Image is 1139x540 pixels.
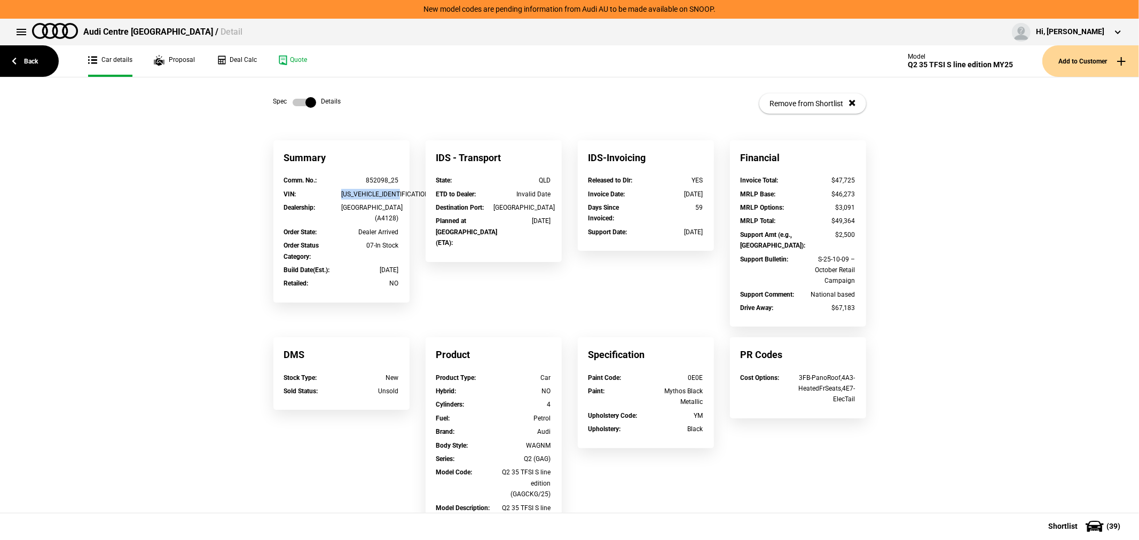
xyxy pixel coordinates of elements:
[798,229,855,240] div: $2,500
[493,426,551,437] div: Audi
[341,240,399,251] div: 07-In Stock
[284,204,316,211] strong: Dealership :
[646,410,703,421] div: YM
[493,454,551,464] div: Q2 (GAG)
[588,204,619,222] strong: Days Since Invoiced :
[284,228,317,236] strong: Order State :
[341,278,399,289] div: NO
[436,415,450,422] strong: Fuel :
[798,303,855,313] div: $67,183
[341,372,399,383] div: New
[341,265,399,275] div: [DATE]
[798,216,855,226] div: $49,364
[588,228,627,236] strong: Support Date :
[341,175,399,186] div: 852098_25
[436,504,490,512] strong: Model Description :
[646,227,703,237] div: [DATE]
[646,386,703,408] div: Mythos Black Metallic
[284,387,318,395] strong: Sold Status :
[741,304,774,312] strong: Drive Away :
[436,387,457,395] strong: Hybrid :
[221,27,242,37] span: Detail
[1042,45,1139,77] button: Add to Customer
[646,175,703,186] div: YES
[273,140,410,175] div: Summary
[493,386,551,396] div: NO
[646,424,703,434] div: Black
[798,254,855,287] div: S-25-10-09 – October Retail Campaign
[436,401,465,408] strong: Cylinders :
[341,227,399,237] div: Dealer Arrived
[436,442,468,449] strong: Body Style :
[798,175,855,186] div: $47,725
[588,425,621,433] strong: Upholstery :
[436,217,498,247] strong: Planned at [GEOGRAPHIC_DATA] (ETA) :
[741,217,776,225] strong: MRLP Total :
[1048,522,1078,530] span: Shortlist
[341,386,399,396] div: Unsold
[741,190,776,198] strong: MRLP Base :
[1106,522,1120,530] span: ( 39 )
[730,140,866,175] div: Financial
[436,190,476,198] strong: ETD to Dealer :
[741,291,795,298] strong: Support Comment :
[154,45,195,77] a: Proposal
[278,45,307,77] a: Quote
[588,412,638,419] strong: Upholstery Code :
[588,387,605,395] strong: Paint :
[493,202,551,213] div: [GEOGRAPHIC_DATA]
[588,190,625,198] strong: Invoice Date :
[341,202,399,224] div: [GEOGRAPHIC_DATA] (A4128)
[284,266,330,274] strong: Build Date(Est.) :
[741,231,806,249] strong: Support Amt (e.g., [GEOGRAPHIC_DATA]) :
[426,140,562,175] div: IDS - Transport
[426,337,562,372] div: Product
[1032,513,1139,539] button: Shortlist(39)
[578,140,714,175] div: IDS-Invoicing
[798,289,855,300] div: National based
[273,337,410,372] div: DMS
[741,204,784,211] strong: MRLP Options :
[284,242,319,260] strong: Order Status Category :
[730,337,866,372] div: PR Codes
[436,177,452,184] strong: State :
[798,202,855,213] div: $3,091
[216,45,257,77] a: Deal Calc
[493,189,551,200] div: Invalid Date
[646,189,703,200] div: [DATE]
[646,372,703,383] div: 0E0E
[493,175,551,186] div: QLD
[284,190,296,198] strong: VIN :
[741,256,789,263] strong: Support Bulletin :
[341,189,399,200] div: [US_VEHICLE_IDENTIFICATION_NUMBER]
[436,455,455,463] strong: Series :
[741,374,780,382] strong: Cost Options :
[493,399,551,410] div: 4
[284,280,309,287] strong: Retailed :
[493,503,551,525] div: Q2 35 TFSI S line edition MY25
[588,374,622,382] strong: Paint Code :
[436,204,484,211] strong: Destination Port :
[759,93,866,114] button: Remove from Shortlist
[436,374,476,382] strong: Product Type :
[908,53,1013,60] div: Model
[493,372,551,383] div: Car
[493,467,551,499] div: Q2 35 TFSI S line edition (GAGCKG/25)
[646,202,703,213] div: 59
[578,337,714,372] div: Specification
[32,23,78,39] img: audi.png
[284,374,317,382] strong: Stock Type :
[493,413,551,424] div: Petrol
[1036,27,1104,37] div: Hi, [PERSON_NAME]
[493,216,551,226] div: [DATE]
[908,60,1013,69] div: Q2 35 TFSI S line edition MY25
[588,177,633,184] strong: Released to Dlr :
[436,428,455,435] strong: Brand :
[741,177,779,184] strong: Invoice Total :
[273,97,341,108] div: Spec Details
[83,26,242,38] div: Audi Centre [GEOGRAPHIC_DATA] /
[798,372,855,405] div: 3FB-PanoRoof,4A3-HeatedFrSeats,4E7-ElecTail
[436,468,473,476] strong: Model Code :
[284,177,317,184] strong: Comm. No. :
[88,45,132,77] a: Car details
